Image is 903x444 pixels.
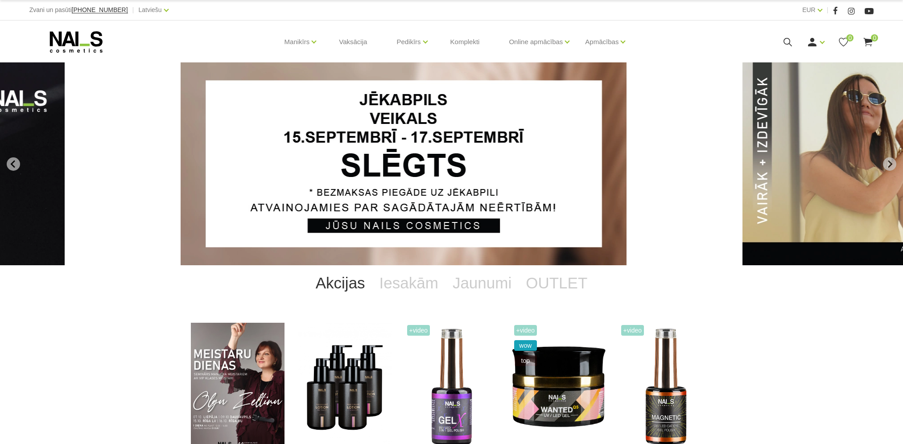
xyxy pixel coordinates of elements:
[139,4,162,15] a: Latviešu
[585,24,618,60] a: Apmācības
[285,24,310,60] a: Manikīrs
[332,21,374,63] a: Vaksācija
[519,265,594,301] a: OUTLET
[132,4,134,16] span: |
[514,355,537,366] span: top
[309,265,372,301] a: Akcijas
[72,7,128,13] a: [PHONE_NUMBER]
[514,325,537,336] span: +Video
[407,325,430,336] span: +Video
[443,21,487,63] a: Komplekti
[827,4,829,16] span: |
[72,6,128,13] span: [PHONE_NUMBER]
[883,157,896,171] button: Next slide
[7,157,20,171] button: Go to last slide
[802,4,816,15] a: EUR
[871,34,878,41] span: 0
[181,62,722,265] li: 1 of 13
[396,24,421,60] a: Pedikīrs
[29,4,128,16] div: Zvani un pasūti
[445,265,519,301] a: Jaunumi
[514,340,537,351] span: wow
[862,37,874,48] a: 0
[838,37,849,48] a: 0
[509,24,563,60] a: Online apmācības
[621,325,644,336] span: +Video
[372,265,445,301] a: Iesakām
[846,34,854,41] span: 0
